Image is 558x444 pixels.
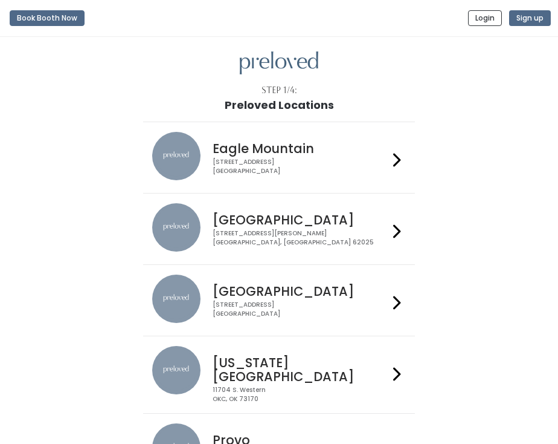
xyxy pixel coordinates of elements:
[10,10,85,26] button: Book Booth Now
[213,213,389,227] h4: [GEOGRAPHIC_DATA]
[213,229,389,247] div: [STREET_ADDRESS][PERSON_NAME] [GEOGRAPHIC_DATA], [GEOGRAPHIC_DATA] 62025
[152,275,200,323] img: preloved location
[213,356,389,384] h4: [US_STATE][GEOGRAPHIC_DATA]
[152,275,406,326] a: preloved location [GEOGRAPHIC_DATA] [STREET_ADDRESS][GEOGRAPHIC_DATA]
[213,142,389,155] h4: Eagle Mountain
[152,203,200,252] img: preloved location
[240,51,318,75] img: preloved logo
[152,132,200,180] img: preloved location
[10,5,85,31] a: Book Booth Now
[468,10,502,26] button: Login
[213,284,389,298] h4: [GEOGRAPHIC_DATA]
[152,203,406,255] a: preloved location [GEOGRAPHIC_DATA] [STREET_ADDRESS][PERSON_NAME][GEOGRAPHIC_DATA], [GEOGRAPHIC_D...
[261,84,297,97] div: Step 1/4:
[509,10,551,26] button: Sign up
[213,301,389,318] div: [STREET_ADDRESS] [GEOGRAPHIC_DATA]
[213,158,389,175] div: [STREET_ADDRESS] [GEOGRAPHIC_DATA]
[152,346,406,404] a: preloved location [US_STATE][GEOGRAPHIC_DATA] 11704 S. WesternOKC, OK 73170
[152,346,200,394] img: preloved location
[213,386,389,403] div: 11704 S. Western OKC, OK 73170
[225,99,334,111] h1: Preloved Locations
[152,132,406,183] a: preloved location Eagle Mountain [STREET_ADDRESS][GEOGRAPHIC_DATA]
